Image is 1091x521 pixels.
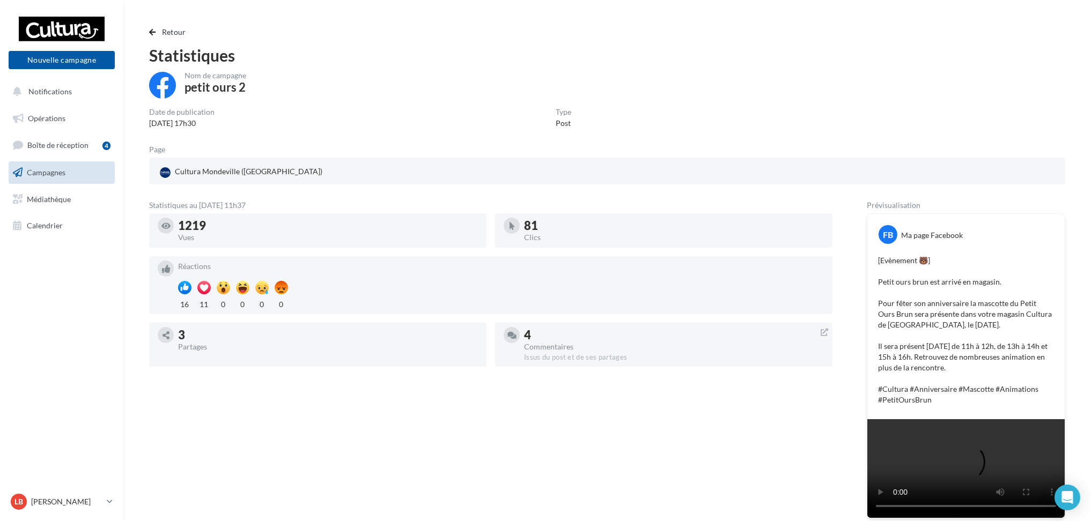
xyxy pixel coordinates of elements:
p: [Evènement 🐻] Petit ours brun est arrivé en magasin. Pour fêter son anniversaire la mascotte du P... [878,255,1054,405]
div: Date de publication [149,108,215,116]
div: petit ours 2 [185,81,246,93]
span: Notifications [28,87,72,96]
div: 0 [217,297,230,310]
button: Notifications [6,80,113,103]
button: Retour [149,26,190,39]
div: Open Intercom Messenger [1055,485,1080,510]
div: 0 [236,297,249,310]
a: Opérations [6,107,117,130]
div: Page [149,146,174,153]
span: LB [14,496,23,507]
div: Clics [524,234,824,241]
div: Commentaires [524,343,824,351]
div: 11 [197,297,211,310]
a: Calendrier [6,214,117,237]
div: Partages [178,343,478,351]
div: Réactions [178,263,824,270]
div: Issus du post et de ses partages [524,353,824,362]
span: Boîte de réception [27,140,89,150]
div: Ma page Facebook [901,230,963,241]
button: Nouvelle campagne [9,51,115,69]
div: 1219 [178,220,478,232]
div: 81 [524,220,824,232]
div: Statistiques [149,47,1065,63]
span: Retour [162,27,186,36]
a: Cultura Mondeville ([GEOGRAPHIC_DATA]) [158,164,458,180]
p: [PERSON_NAME] [31,496,102,507]
div: Statistiques au [DATE] 11h37 [149,202,832,209]
a: Campagnes [6,161,117,184]
div: 16 [178,297,191,310]
div: 0 [255,297,269,310]
div: Post [556,118,571,129]
span: Opérations [28,114,65,123]
a: Boîte de réception4 [6,133,117,157]
div: FB [879,225,897,244]
div: Prévisualisation [867,202,1065,209]
div: 4 [524,329,824,341]
span: Calendrier [27,221,63,230]
div: 0 [275,297,288,310]
div: 4 [102,142,110,150]
div: Cultura Mondeville ([GEOGRAPHIC_DATA]) [158,164,325,180]
span: Médiathèque [27,194,71,203]
div: Vues [178,234,478,241]
div: 3 [178,329,478,341]
a: LB [PERSON_NAME] [9,492,115,512]
div: Type [556,108,571,116]
a: Médiathèque [6,188,117,211]
span: Campagnes [27,168,65,177]
div: [DATE] 17h30 [149,118,215,129]
div: Nom de campagne [185,72,246,79]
